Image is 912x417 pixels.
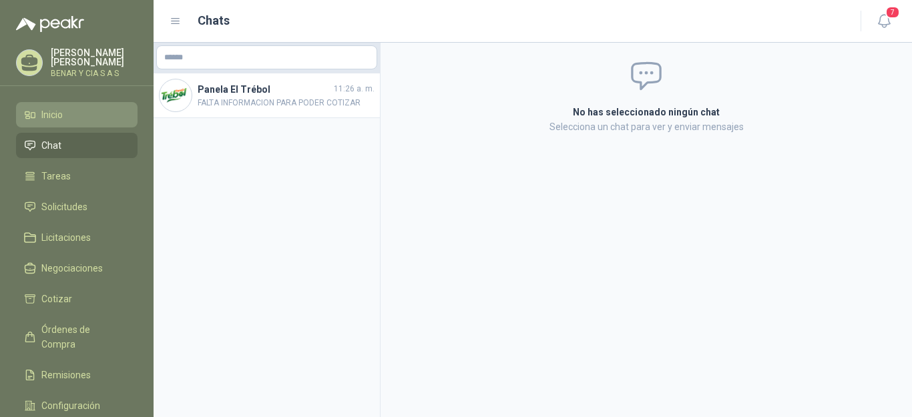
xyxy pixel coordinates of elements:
a: Company LogoPanela El Trébol11:26 a. m.FALTA INFORMACION PARA PODER COTIZAR [154,73,380,118]
span: Chat [41,138,61,153]
span: Remisiones [41,368,91,382]
span: Configuración [41,398,100,413]
button: 7 [872,9,896,33]
a: Negociaciones [16,256,138,281]
span: 7 [885,6,900,19]
h4: Panela El Trébol [198,82,331,97]
a: Chat [16,133,138,158]
a: Cotizar [16,286,138,312]
h1: Chats [198,11,230,30]
img: Logo peakr [16,16,84,32]
a: Órdenes de Compra [16,317,138,357]
span: Tareas [41,169,71,183]
a: Tareas [16,163,138,189]
p: [PERSON_NAME] [PERSON_NAME] [51,48,138,67]
span: Solicitudes [41,199,87,214]
span: FALTA INFORMACION PARA PODER COTIZAR [198,97,375,109]
p: BENAR Y CIA S A S [51,69,138,77]
span: Licitaciones [41,230,91,245]
span: Inicio [41,107,63,122]
a: Inicio [16,102,138,127]
h2: No has seleccionado ningún chat [413,105,879,119]
p: Selecciona un chat para ver y enviar mensajes [413,119,879,134]
span: 11:26 a. m. [334,83,375,95]
span: Órdenes de Compra [41,322,125,352]
span: Negociaciones [41,261,103,276]
a: Solicitudes [16,194,138,220]
a: Remisiones [16,362,138,388]
span: Cotizar [41,292,72,306]
img: Company Logo [160,79,192,111]
a: Licitaciones [16,225,138,250]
